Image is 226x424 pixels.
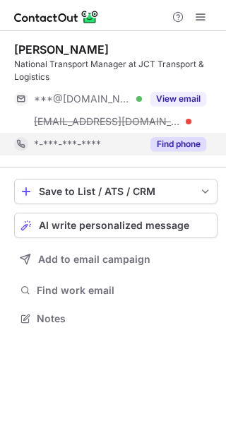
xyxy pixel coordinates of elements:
span: [EMAIL_ADDRESS][DOMAIN_NAME] [34,115,181,128]
button: AI write personalized message [14,213,218,238]
span: AI write personalized message [39,220,189,231]
button: Find work email [14,281,218,300]
button: Reveal Button [150,137,206,151]
div: Save to List / ATS / CRM [39,186,193,197]
img: ContactOut v5.3.10 [14,8,99,25]
div: National Transport Manager at JCT Transport & Logistics [14,58,218,83]
div: [PERSON_NAME] [14,42,109,57]
span: Find work email [37,284,212,297]
button: Add to email campaign [14,247,218,272]
span: Notes [37,312,212,325]
span: Add to email campaign [38,254,150,265]
button: Reveal Button [150,92,206,106]
button: Notes [14,309,218,329]
button: save-profile-one-click [14,179,218,204]
span: ***@[DOMAIN_NAME] [34,93,131,105]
